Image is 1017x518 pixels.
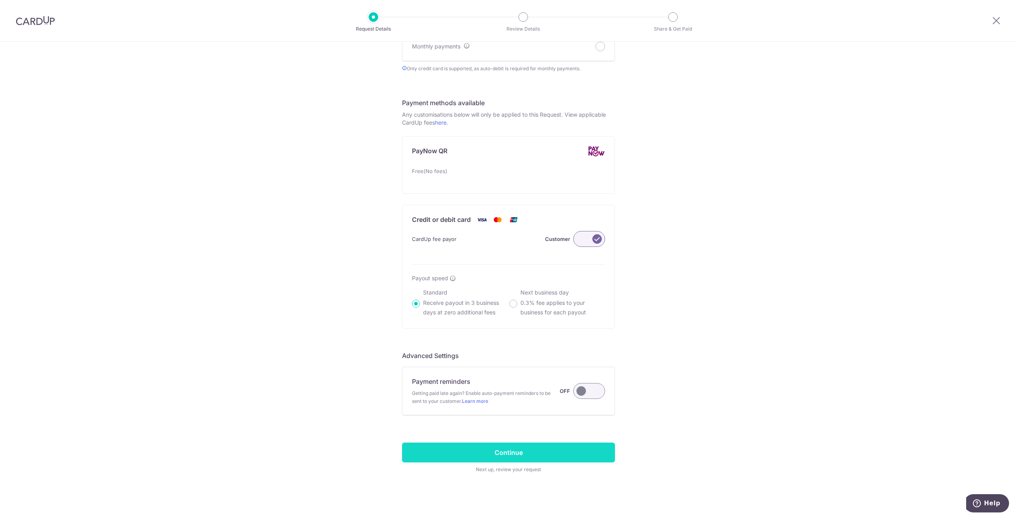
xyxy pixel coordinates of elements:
[423,289,508,297] p: Standard
[402,443,615,462] input: Continue
[494,25,553,33] p: Review Details
[560,386,570,396] label: OFF
[344,25,403,33] p: Request Details
[474,215,490,225] img: Visa
[16,16,55,25] img: CardUp
[462,398,488,404] a: Learn more
[402,65,615,73] span: Only credit card is supported, as auto-debit is required for monthly payments.
[966,494,1009,514] iframe: Opens a widget where you can find more information
[412,389,560,405] span: Getting paid late again? Enable auto-payment reminders to be sent to your customer.
[490,215,506,225] img: Mastercard
[402,98,615,108] h5: Payment methods available
[412,166,447,176] span: Free(No fees)
[520,289,605,297] p: Next business day
[435,119,447,126] a: here
[412,215,471,225] p: Credit or debit card
[520,298,605,317] p: 0.3% fee applies to your business for each payout
[412,377,470,386] p: Payment reminders
[412,43,460,50] span: Monthly payments
[402,352,459,360] span: translation missing: en.company.payment_requests.form.header.labels.advanced_settings
[412,274,605,282] div: Payout speed
[588,146,605,157] img: PayNow
[412,234,456,244] span: CardUp fee payor
[506,215,522,225] img: Union Pay
[402,111,615,127] p: Any customisations below will only be applied to this Request. View applicable CardUp fees .
[402,466,615,474] span: Next up, review your request
[412,146,447,157] p: PayNow QR
[412,377,605,405] div: Payment reminders Getting paid late again? Enable auto-payment reminders to be sent to your custo...
[644,25,702,33] p: Share & Get Paid
[423,298,508,317] p: Receive payout in 3 business days at zero additional fees
[545,234,570,244] label: Customer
